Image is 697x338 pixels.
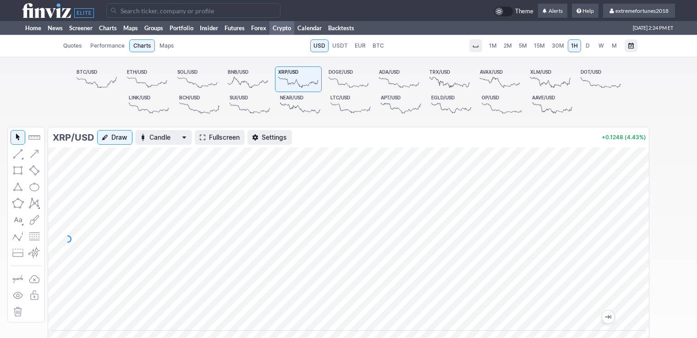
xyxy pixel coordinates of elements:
a: Insider [197,21,221,35]
button: Drawings autosave: Off [27,272,42,286]
button: Brush [27,213,42,227]
a: 15M [531,39,548,52]
span: D [586,42,590,49]
a: BTC/USD [73,66,120,92]
span: Charts [133,41,151,50]
a: LINK/USD [126,92,172,118]
button: Triangle [11,180,25,194]
a: Forex [248,21,269,35]
button: Range [625,39,637,52]
a: 1H [568,39,581,52]
button: Hide drawings [11,288,25,303]
a: SOL/USD [174,66,221,92]
button: Remove all drawings [11,305,25,319]
a: USDT [329,39,351,52]
a: Charts [129,39,155,52]
span: DOGE/USD [329,69,353,75]
button: Interval [469,39,482,52]
a: XRP/USD [275,66,322,92]
a: SUI/USD [226,92,273,118]
button: Elliott waves [11,229,25,244]
span: DOT/USD [581,69,601,75]
a: BNB/USD [225,66,271,92]
span: OP/USD [482,95,499,100]
button: Measure [27,130,42,145]
span: BTC/USD [77,69,97,75]
a: DOT/USD [577,66,624,92]
a: BTC [369,39,387,52]
button: Text [11,213,25,227]
span: USD [313,41,325,50]
button: Fibonacci retracements [27,229,42,244]
span: Settings [262,133,287,142]
span: Theme [515,6,533,16]
a: Theme [494,6,533,16]
span: Maps [159,41,174,50]
span: USDT [332,41,348,50]
a: ADA/USD [376,66,423,92]
p: +0.1248 (4.43%) [602,135,646,140]
a: M [608,39,621,52]
span: BTC [373,41,384,50]
span: EUR [355,41,366,50]
a: AAVE/USD [529,92,576,118]
a: Performance [86,39,129,52]
a: Fullscreen [195,130,245,145]
a: 2M [500,39,515,52]
button: Lock drawings [27,288,42,303]
a: Calendar [294,21,325,35]
span: Fullscreen [209,133,240,142]
button: Polygon [11,196,25,211]
a: Screener [66,21,96,35]
button: XABCD [27,196,42,211]
h3: XRP/USD [53,131,94,144]
span: 2M [504,42,512,49]
a: NEAR/USD [277,92,324,118]
a: TRX/USD [426,66,473,92]
a: Charts [96,21,120,35]
button: Anchored VWAP [27,245,42,260]
button: Ellipse [27,180,42,194]
a: OP/USD [478,92,525,118]
a: EUR [351,39,369,52]
a: News [44,21,66,35]
span: ETH/USD [127,69,147,75]
a: DOGE/USD [325,66,372,92]
a: W [595,39,608,52]
button: Rectangle [11,163,25,178]
a: 5M [516,39,530,52]
span: 15M [534,42,545,49]
span: 5M [519,42,527,49]
button: Draw [97,130,132,145]
button: Drawing mode: Single [11,272,25,286]
a: Quotes [59,39,86,52]
span: Candle [149,133,178,142]
a: Portfolio [166,21,197,35]
span: ADA/USD [379,69,400,75]
a: BCH/USD [176,92,223,118]
span: BCH/USD [179,95,200,100]
a: Crypto [269,21,294,35]
span: LTC/USD [330,95,350,100]
a: Groups [141,21,166,35]
span: 30M [552,42,564,49]
span: EGLD/USD [431,95,455,100]
span: W [598,42,604,49]
span: NEAR/USD [280,95,303,100]
button: Mouse [11,130,25,145]
span: BNB/USD [228,69,248,75]
a: EGLD/USD [428,92,475,118]
span: M [612,42,617,49]
span: 1H [571,42,578,49]
a: 30M [549,39,567,52]
a: Backtests [325,21,357,35]
a: Home [22,21,44,35]
a: USD [310,39,329,52]
a: APT/USD [378,92,424,118]
span: XLM/USD [530,69,551,75]
a: LTC/USD [327,92,374,118]
span: AVAX/USD [480,69,503,75]
span: LINK/USD [129,95,150,100]
a: AVAX/USD [477,66,523,92]
a: ETH/USD [124,66,170,92]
